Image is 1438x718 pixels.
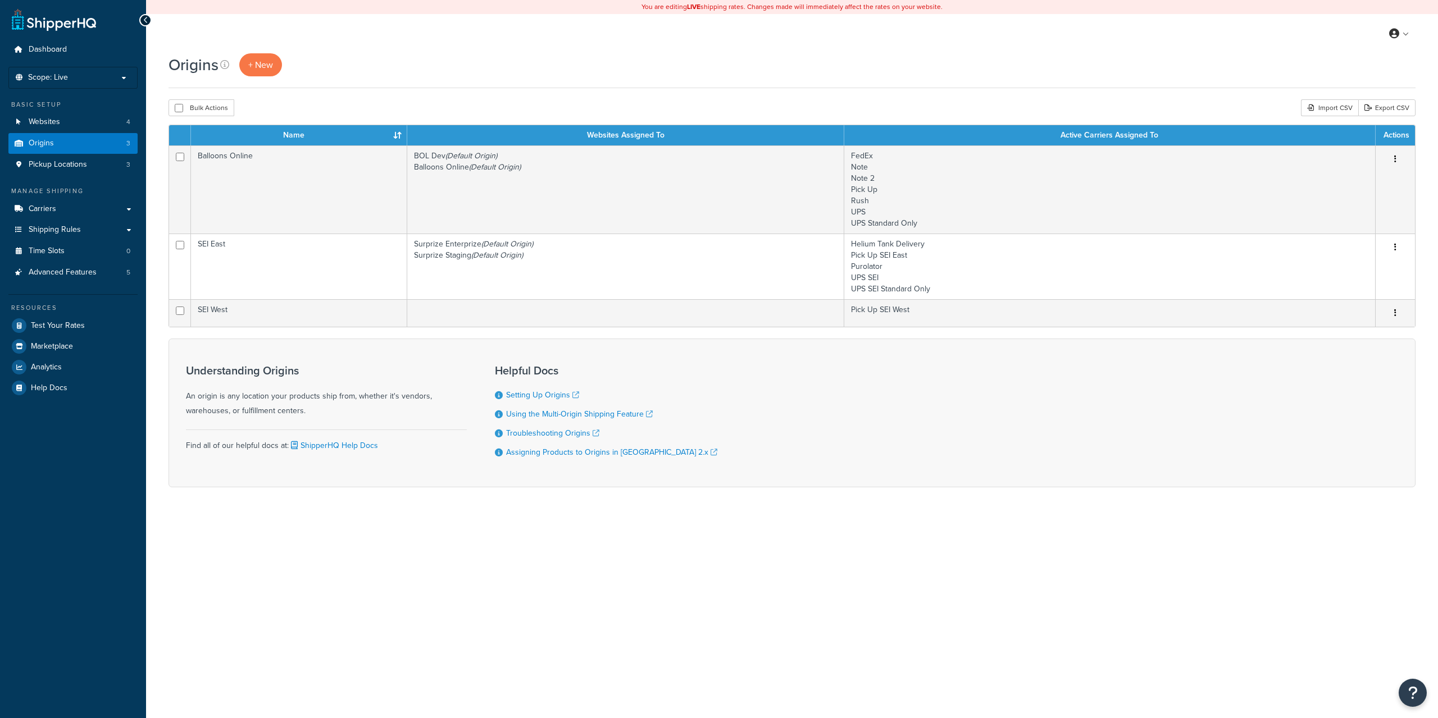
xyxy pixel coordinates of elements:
span: Time Slots [29,246,65,256]
td: Balloons Online [191,145,407,234]
a: Origins 3 [8,133,138,154]
span: Carriers [29,204,56,214]
a: Setting Up Origins [506,389,579,401]
h3: Helpful Docs [495,364,717,377]
td: Surprize Enterprize Surprize Staging [407,234,844,299]
span: Scope: Live [28,73,68,83]
div: An origin is any location your products ship from, whether it's vendors, warehouses, or fulfillme... [186,364,467,418]
div: Import CSV [1301,99,1358,116]
a: Time Slots 0 [8,241,138,262]
a: Test Your Rates [8,315,138,336]
a: Using the Multi-Origin Shipping Feature [506,408,653,420]
li: Origins [8,133,138,154]
a: ShipperHQ Help Docs [289,440,378,451]
span: Websites [29,117,60,127]
th: Actions [1376,125,1415,145]
span: Advanced Features [29,268,97,277]
h3: Understanding Origins [186,364,467,377]
a: Carriers [8,199,138,219]
i: (Default Origin) [445,150,497,162]
td: Helium Tank Delivery Pick Up SEI East Purolator UPS SEI UPS SEI Standard Only [844,234,1376,299]
div: Find all of our helpful docs at: [186,429,467,453]
h1: Origins [169,54,219,76]
td: SEI East [191,234,407,299]
li: Websites [8,112,138,132]
div: Basic Setup [8,100,138,109]
span: + New [248,58,273,71]
th: Name : activate to sort column ascending [191,125,407,145]
a: Pickup Locations 3 [8,154,138,175]
li: Time Slots [8,241,138,262]
a: Shipping Rules [8,219,138,240]
a: Marketplace [8,336,138,356]
a: Export CSV [1358,99,1416,116]
span: 3 [126,139,130,148]
td: BOL Dev Balloons Online [407,145,844,234]
span: Help Docs [31,383,67,393]
span: Origins [29,139,54,148]
span: Shipping Rules [29,225,81,235]
a: Websites 4 [8,112,138,132]
li: Pickup Locations [8,154,138,175]
i: (Default Origin) [471,249,523,261]
a: Advanced Features 5 [8,262,138,283]
td: SEI West [191,299,407,327]
a: Assigning Products to Origins in [GEOGRAPHIC_DATA] 2.x [506,446,717,458]
b: LIVE [687,2,700,12]
span: Pickup Locations [29,160,87,170]
span: 5 [126,268,130,277]
i: (Default Origin) [481,238,533,250]
a: Analytics [8,357,138,377]
span: Test Your Rates [31,321,85,331]
th: Active Carriers Assigned To [844,125,1376,145]
button: Bulk Actions [169,99,234,116]
td: FedEx Note Note 2 Pick Up Rush UPS UPS Standard Only [844,145,1376,234]
span: 4 [126,117,130,127]
th: Websites Assigned To [407,125,844,145]
span: Analytics [31,363,62,372]
span: 0 [126,246,130,256]
a: ShipperHQ Home [12,8,96,31]
div: Manage Shipping [8,186,138,196]
a: Dashboard [8,39,138,60]
span: Marketplace [31,342,73,351]
a: Help Docs [8,378,138,398]
td: Pick Up SEI West [844,299,1376,327]
a: + New [239,53,282,76]
button: Open Resource Center [1399,679,1427,707]
i: (Default Origin) [469,161,521,173]
span: 3 [126,160,130,170]
span: Dashboard [29,45,67,54]
li: Advanced Features [8,262,138,283]
div: Resources [8,303,138,313]
a: Troubleshooting Origins [506,427,599,439]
